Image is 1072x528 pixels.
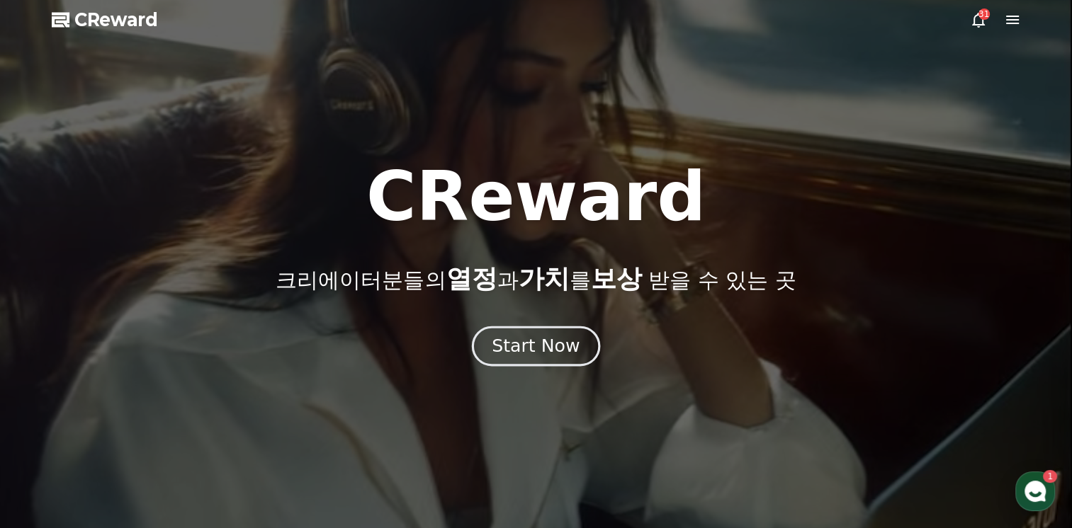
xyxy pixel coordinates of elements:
span: 열정 [446,264,497,293]
span: 1 [144,410,149,421]
div: Start Now [492,334,580,358]
a: Start Now [475,341,597,355]
a: 홈 [4,411,94,446]
p: 크리에이터분들의 과 를 받을 수 있는 곳 [276,265,796,293]
button: Start Now [472,326,600,367]
a: 설정 [183,411,272,446]
span: 홈 [45,432,53,443]
span: CReward [74,8,158,31]
a: 31 [970,11,987,28]
span: 보상 [590,264,641,293]
div: 31 [978,8,990,20]
span: 설정 [219,432,236,443]
span: 대화 [130,432,147,444]
h1: CReward [366,163,706,231]
a: 1대화 [94,411,183,446]
span: 가치 [518,264,569,293]
a: CReward [52,8,158,31]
